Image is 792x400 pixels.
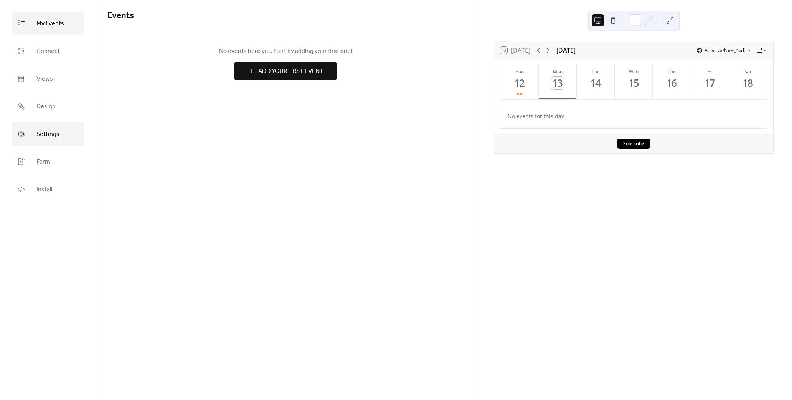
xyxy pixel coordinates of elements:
[502,107,766,125] div: No events for this day
[12,12,84,35] a: My Events
[704,77,716,89] div: 17
[107,7,134,24] span: Events
[615,64,653,99] button: Wed15
[653,64,691,99] button: Thu16
[731,68,765,75] div: Sat
[107,62,464,80] a: Add Your First Event
[556,46,576,55] div: [DATE]
[503,68,536,75] div: Sun
[500,64,538,99] button: Sun12
[12,94,84,118] a: Design
[12,67,84,91] a: Views
[742,77,754,89] div: 18
[691,64,729,99] button: Fri17
[234,62,337,80] button: Add Your First Event
[36,18,64,30] span: My Events
[655,68,688,75] div: Thu
[12,122,84,146] a: Settings
[258,67,323,76] span: Add Your First Event
[617,139,650,149] button: Subscribe
[666,77,678,89] div: 16
[693,68,727,75] div: Fri
[107,47,464,56] span: No events here yet. Start by adding your first one!
[589,77,602,89] div: 14
[12,150,84,174] a: Form
[705,48,745,53] span: America/New_York
[577,64,615,99] button: Tue14
[579,68,612,75] div: Tue
[36,156,50,168] span: Form
[36,73,53,85] span: Views
[617,68,650,75] div: Wed
[627,77,640,89] div: 15
[36,128,59,140] span: Settings
[539,64,577,99] button: Mon13
[12,39,84,63] a: Connect
[541,68,574,75] div: Mon
[36,101,56,113] span: Design
[729,64,767,99] button: Sat18
[36,45,60,58] span: Connect
[513,77,526,89] div: 12
[36,183,52,196] span: Install
[12,177,84,201] a: Install
[551,77,564,89] div: 13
